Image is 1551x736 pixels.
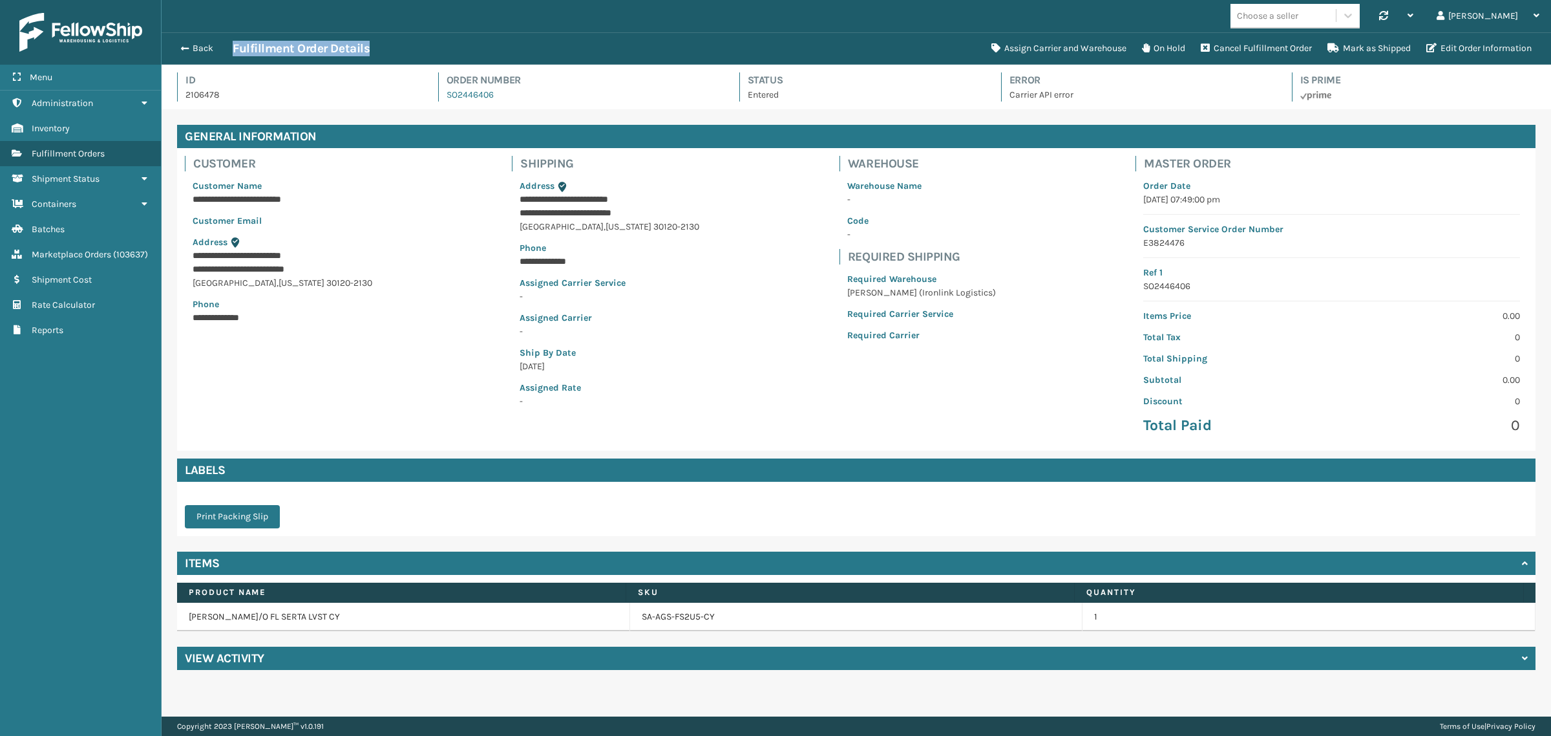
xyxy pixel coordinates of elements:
span: 30120-2130 [326,277,372,288]
span: Address [520,180,554,191]
p: 2106478 [185,88,415,102]
span: Shipment Status [32,173,100,184]
h4: View Activity [185,651,264,666]
span: [US_STATE] [279,277,324,288]
p: [DATE] [520,360,699,373]
h4: Required Shipping [848,249,1004,265]
button: Edit Order Information [1419,36,1539,61]
label: Quantity [1086,587,1512,598]
p: 0.00 [1340,373,1520,387]
p: Subtotal [1143,373,1324,387]
p: Assigned Carrier [520,311,699,325]
span: , [277,277,279,288]
p: - [520,325,699,338]
p: 0 [1340,330,1520,344]
button: Mark as Shipped [1320,36,1419,61]
a: SO2446406 [447,89,494,100]
span: Rate Calculator [32,299,95,310]
span: ( 103637 ) [113,249,148,260]
h4: Labels [177,459,1535,482]
p: 0.00 [1340,309,1520,323]
p: Assigned Rate [520,381,699,395]
i: Mark as Shipped [1327,43,1339,52]
p: Code [847,214,996,228]
span: 30120-2130 [653,221,699,232]
button: Assign Carrier and Warehouse [984,36,1134,61]
p: Total Tax [1143,330,1324,344]
div: Choose a seller [1237,9,1298,23]
p: SO2446406 [1143,279,1520,293]
p: Total Shipping [1143,352,1324,365]
h4: Items [185,556,220,571]
a: Privacy Policy [1486,722,1535,731]
span: Marketplace Orders [32,249,111,260]
img: logo [19,13,142,52]
button: Print Packing Slip [185,505,280,528]
p: 0 [1340,352,1520,365]
p: Ref 1 [1143,266,1520,279]
p: [DATE] 07:49:00 pm [1143,193,1520,206]
h4: Error [1009,72,1269,88]
span: Shipment Cost [32,274,92,285]
h4: General Information [177,125,1535,148]
p: [PERSON_NAME] (Ironlink Logistics) [847,286,996,299]
span: Containers [32,199,76,210]
label: SKU [638,587,1063,598]
p: - [847,193,996,206]
i: Edit [1426,43,1437,52]
button: Cancel Fulfillment Order [1193,36,1320,61]
p: Total Paid [1143,416,1324,435]
p: Required Carrier [847,329,996,342]
p: Ship By Date [520,346,699,360]
span: [US_STATE] [606,221,651,232]
i: On Hold [1142,43,1150,52]
p: Customer Service Order Number [1143,222,1520,236]
p: Items Price [1143,309,1324,323]
p: - [520,395,699,408]
span: Inventory [32,123,70,134]
h4: Status [748,72,978,88]
h4: Id [185,72,415,88]
span: Administration [32,98,93,109]
p: Required Warehouse [847,272,996,286]
p: Carrier API error [1009,88,1269,102]
td: 1 [1082,603,1535,631]
p: Order Date [1143,179,1520,193]
span: Fulfillment Orders [32,148,105,159]
i: Assign Carrier and Warehouse [991,43,1000,52]
p: Copyright 2023 [PERSON_NAME]™ v 1.0.191 [177,717,324,736]
p: Warehouse Name [847,179,996,193]
td: [PERSON_NAME]/O FL SERTA LVST CY [177,603,630,631]
label: Product Name [189,587,614,598]
i: Cancel Fulfillment Order [1201,43,1210,52]
span: [GEOGRAPHIC_DATA] [193,277,277,288]
button: On Hold [1134,36,1193,61]
button: Back [173,43,233,54]
p: Phone [193,298,372,311]
span: Batches [32,224,65,235]
span: [GEOGRAPHIC_DATA] [520,221,604,232]
a: Terms of Use [1440,722,1484,731]
span: Address [193,237,227,248]
span: , [604,221,606,232]
h4: Warehouse [848,156,1004,171]
span: Menu [30,72,52,83]
span: Reports [32,325,63,336]
a: SA-AGS-FS2U5-CY [642,611,715,623]
p: - [520,290,699,303]
h4: Shipping [520,156,707,171]
p: - [847,228,996,241]
h3: Fulfillment Order Details [233,41,370,56]
p: Entered [748,88,978,102]
p: Customer Email [193,214,372,228]
h4: Order Number [447,72,716,88]
h4: Master Order [1144,156,1528,171]
p: 0 [1340,395,1520,408]
p: Required Carrier Service [847,307,996,321]
p: Phone [520,241,699,255]
p: Customer Name [193,179,372,193]
h4: Is Prime [1300,72,1535,88]
p: E3824476 [1143,236,1520,250]
p: 0 [1340,416,1520,435]
h4: Customer [193,156,380,171]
